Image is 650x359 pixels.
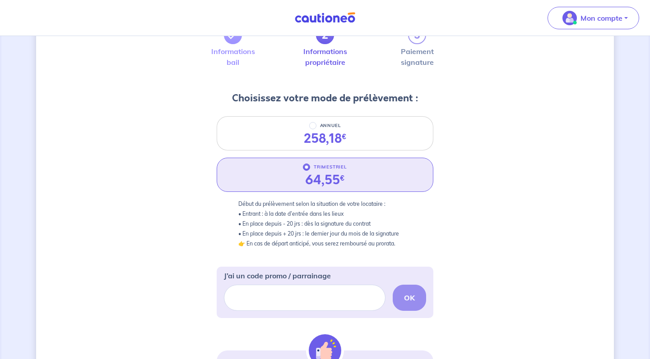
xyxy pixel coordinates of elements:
img: illu_account_valid_menu.svg [562,11,577,25]
p: Début du prélèvement selon la situation de votre locataire : • Entrant : à la date d’entrée dans ... [238,199,412,249]
sup: € [342,132,347,142]
h3: Choisissez votre mode de prélèvement : [232,91,418,105]
label: Paiement signature [408,48,426,66]
button: illu_account_valid_menu.svgMon compte [548,7,639,29]
p: Mon compte [580,13,622,23]
sup: € [340,173,345,183]
p: TRIMESTRIEL [314,162,347,173]
p: J’ai un code promo / parrainage [224,270,331,281]
img: Cautioneo [291,12,359,23]
label: Informations propriétaire [316,48,334,66]
div: 64,55 [305,173,345,188]
div: 258,18 [304,131,347,146]
p: ANNUEL [320,120,341,131]
label: Informations bail [224,48,242,66]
